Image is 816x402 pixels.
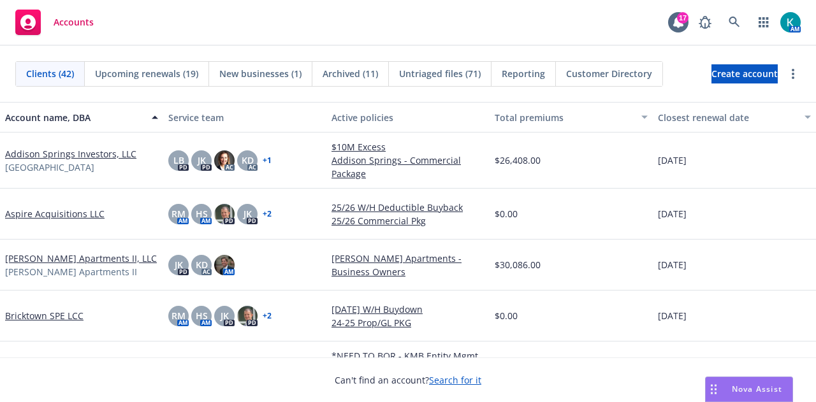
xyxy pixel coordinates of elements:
[658,309,687,322] span: [DATE]
[10,4,99,40] a: Accounts
[722,10,747,35] a: Search
[263,210,272,218] a: + 2
[331,154,484,180] a: Addison Springs - Commercial Package
[5,147,136,161] a: Addison Springs Investors, LLC
[54,17,94,27] span: Accounts
[331,214,484,227] a: 25/26 Commercial Pkg
[175,258,183,271] span: JK
[711,64,778,83] a: Create account
[732,384,782,394] span: Nova Assist
[237,306,258,326] img: photo
[196,207,208,220] span: HS
[5,111,144,124] div: Account name, DBA
[95,67,198,80] span: Upcoming renewals (19)
[751,10,776,35] a: Switch app
[173,154,184,167] span: LB
[171,309,186,322] span: RM
[495,309,518,322] span: $0.00
[214,255,235,275] img: photo
[785,66,801,82] a: more
[429,374,481,386] a: Search for it
[566,67,652,80] span: Customer Directory
[326,102,490,133] button: Active policies
[331,303,484,316] a: [DATE] W/H Buydown
[495,207,518,220] span: $0.00
[677,12,688,24] div: 17
[780,12,801,32] img: photo
[331,316,484,329] a: 24-25 Prop/GL PKG
[171,207,186,220] span: RM
[331,140,484,154] a: $10M Excess
[163,102,326,133] button: Service team
[196,309,208,322] span: HS
[244,207,252,220] span: JK
[502,67,545,80] span: Reporting
[705,377,793,402] button: Nova Assist
[658,154,687,167] span: [DATE]
[331,349,484,376] a: *NEED TO BOR - KMB Entity Mgmt., LLC
[5,161,94,174] span: [GEOGRAPHIC_DATA]
[323,67,378,80] span: Archived (11)
[495,258,541,271] span: $30,086.00
[706,377,722,401] div: Drag to move
[198,154,206,167] span: JK
[26,67,74,80] span: Clients (42)
[331,111,484,124] div: Active policies
[214,150,235,171] img: photo
[658,207,687,220] span: [DATE]
[331,252,484,278] a: [PERSON_NAME] Apartments - Business Owners
[168,111,321,124] div: Service team
[331,201,484,214] a: 25/26 W/H Deductible Buyback
[658,111,797,124] div: Closest renewal date
[5,207,105,220] a: Aspire Acquisitions LLC
[658,258,687,271] span: [DATE]
[711,62,778,86] span: Create account
[335,373,481,387] span: Can't find an account?
[5,309,84,322] a: Bricktown SPE LCC
[196,258,208,271] span: KD
[399,67,481,80] span: Untriaged files (71)
[495,154,541,167] span: $26,408.00
[495,111,634,124] div: Total premiums
[263,157,272,164] a: + 1
[653,102,816,133] button: Closest renewal date
[242,154,254,167] span: KD
[219,67,302,80] span: New businesses (1)
[5,252,157,265] a: [PERSON_NAME] Apartments II, LLC
[692,10,718,35] a: Report a Bug
[490,102,653,133] button: Total premiums
[5,265,137,278] span: [PERSON_NAME] Apartments II
[221,309,229,322] span: JK
[263,312,272,320] a: + 2
[214,204,235,224] img: photo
